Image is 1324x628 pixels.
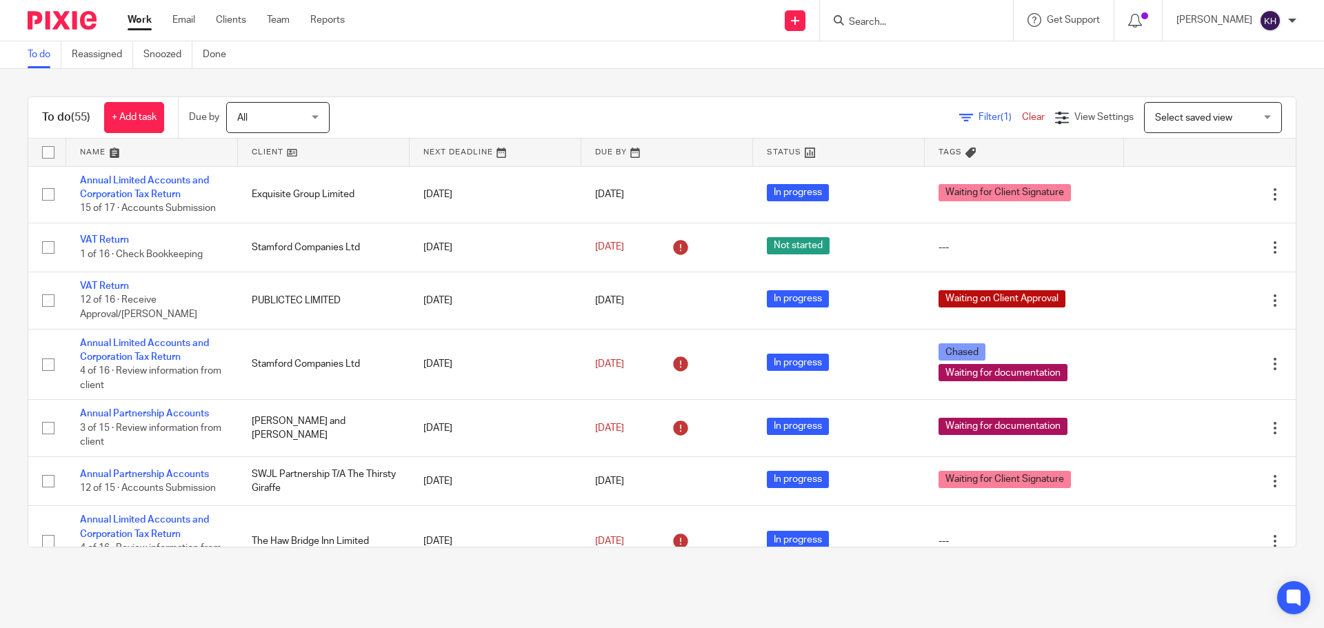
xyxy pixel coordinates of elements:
a: Annual Limited Accounts and Corporation Tax Return [80,515,209,538]
a: VAT Return [80,281,129,291]
span: In progress [767,418,829,435]
span: 3 of 15 · Review information from client [80,423,221,447]
a: Reports [310,13,345,27]
a: + Add task [104,102,164,133]
a: Work [128,13,152,27]
a: Reassigned [72,41,133,68]
span: [DATE] [595,359,624,369]
span: Chased [939,343,985,361]
span: Waiting for documentation [939,418,1067,435]
span: Filter [979,112,1022,122]
input: Search [847,17,972,29]
h1: To do [42,110,90,125]
span: 4 of 16 · Review information from client [80,543,221,567]
img: svg%3E [1259,10,1281,32]
a: Snoozed [143,41,192,68]
span: Waiting on Client Approval [939,290,1065,307]
td: SWJL Partnership T/A The Thirsty Giraffe [238,456,410,505]
span: Waiting for documentation [939,364,1067,381]
span: In progress [767,471,829,488]
a: VAT Return [80,235,129,245]
a: Clients [216,13,246,27]
td: [DATE] [410,329,581,400]
a: Done [203,41,237,68]
td: [DATE] [410,456,581,505]
span: [DATE] [595,476,624,486]
span: [DATE] [595,190,624,199]
img: Pixie [28,11,97,30]
a: Annual Partnership Accounts [80,469,209,479]
span: 4 of 16 · Review information from client [80,366,221,390]
td: The Haw Bridge Inn Limited [238,506,410,577]
div: --- [939,241,1110,254]
span: 1 of 16 · Check Bookkeeping [80,250,203,259]
a: Annual Partnership Accounts [80,409,209,418]
td: [DATE] [410,166,581,223]
td: [DATE] [410,272,581,329]
span: In progress [767,290,829,307]
a: To do [28,41,61,68]
span: All [237,113,248,123]
span: [DATE] [595,423,624,433]
p: Due by [189,110,219,124]
span: (55) [71,112,90,123]
span: [DATE] [595,243,624,252]
span: Select saved view [1155,113,1232,123]
td: PUBLICTEC LIMITED [238,272,410,329]
td: [DATE] [410,223,581,272]
td: Stamford Companies Ltd [238,223,410,272]
span: In progress [767,531,829,548]
a: Clear [1022,112,1045,122]
span: Tags [939,148,962,156]
span: In progress [767,354,829,371]
span: 12 of 15 · Accounts Submission [80,483,216,493]
span: Get Support [1047,15,1100,25]
span: Not started [767,237,830,254]
td: Stamford Companies Ltd [238,329,410,400]
span: [DATE] [595,296,624,305]
td: [DATE] [410,400,581,456]
span: Waiting for Client Signature [939,471,1071,488]
td: [DATE] [410,506,581,577]
a: Team [267,13,290,27]
a: Email [172,13,195,27]
span: (1) [1001,112,1012,122]
div: --- [939,534,1110,548]
a: Annual Limited Accounts and Corporation Tax Return [80,176,209,199]
p: [PERSON_NAME] [1176,13,1252,27]
span: 12 of 16 · Receive Approval/[PERSON_NAME] [80,296,197,320]
span: View Settings [1074,112,1134,122]
span: Waiting for Client Signature [939,184,1071,201]
span: [DATE] [595,536,624,546]
span: In progress [767,184,829,201]
a: Annual Limited Accounts and Corporation Tax Return [80,338,209,362]
td: Exquisite Group Limited [238,166,410,223]
span: 15 of 17 · Accounts Submission [80,203,216,213]
td: [PERSON_NAME] and [PERSON_NAME] [238,400,410,456]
